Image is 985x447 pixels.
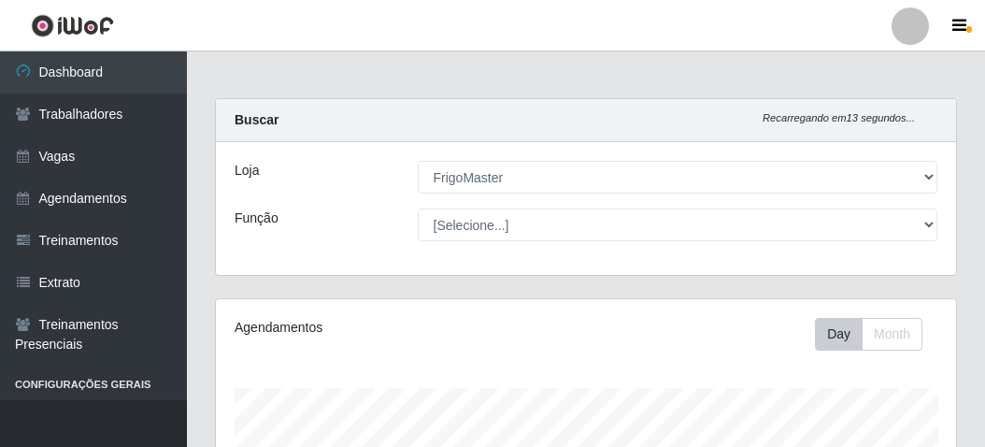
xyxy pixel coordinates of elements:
strong: Buscar [235,112,278,127]
img: CoreUI Logo [31,14,114,37]
label: Loja [235,161,259,180]
button: Month [862,318,922,351]
i: Recarregando em 13 segundos... [763,112,915,123]
div: Agendamentos [235,318,511,338]
div: First group [815,318,922,351]
button: Day [815,318,863,351]
label: Função [235,209,278,228]
div: Toolbar with button groups [815,318,937,351]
